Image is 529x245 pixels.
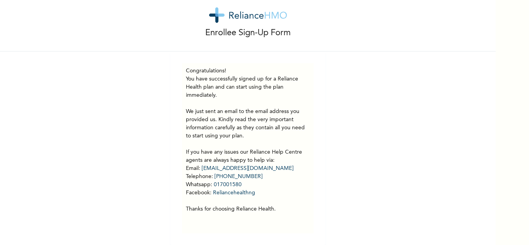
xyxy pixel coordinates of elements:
p: Enrollee Sign-Up Form [205,27,291,39]
p: You have successfully signed up for a Reliance Health plan and can start using the plan immediate... [186,75,310,213]
a: [PHONE_NUMBER] [215,174,263,179]
img: logo [209,7,287,23]
a: [EMAIL_ADDRESS][DOMAIN_NAME] [202,166,294,171]
a: 017001580 [214,182,242,187]
a: Reliancehealthng [213,190,255,195]
h3: Congratulations! [186,67,310,75]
